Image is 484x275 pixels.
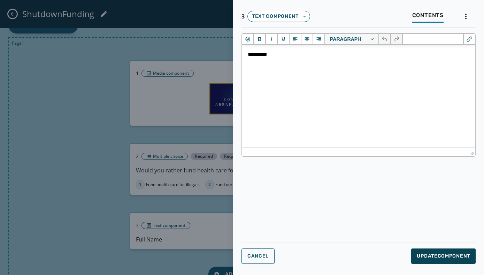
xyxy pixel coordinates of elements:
[241,248,275,264] button: Cancel
[6,6,227,13] body: Rich Text Area
[417,253,470,260] span: Update Component
[313,34,325,44] button: Align right
[241,12,245,21] span: 3
[290,34,301,44] button: Align left
[242,45,475,147] iframe: Rich Text Area
[330,36,361,42] span: Paragraph
[470,149,474,155] div: Press the Up and Down arrow keys to resize the editor.
[411,248,476,264] button: UpdateComponent
[301,34,313,44] button: Align center
[247,253,269,259] span: Cancel
[391,34,403,44] button: Redo
[252,13,299,20] span: Text component
[412,12,444,19] span: Contents
[379,34,391,44] button: Undo
[463,34,475,44] button: Insert/edit link
[407,8,449,24] button: Contents
[278,34,290,44] button: Underline
[325,34,379,44] button: Block Paragraph
[266,34,278,44] button: Italic
[247,11,310,22] button: Text component
[254,34,266,44] button: Bold
[242,34,254,44] button: Emojis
